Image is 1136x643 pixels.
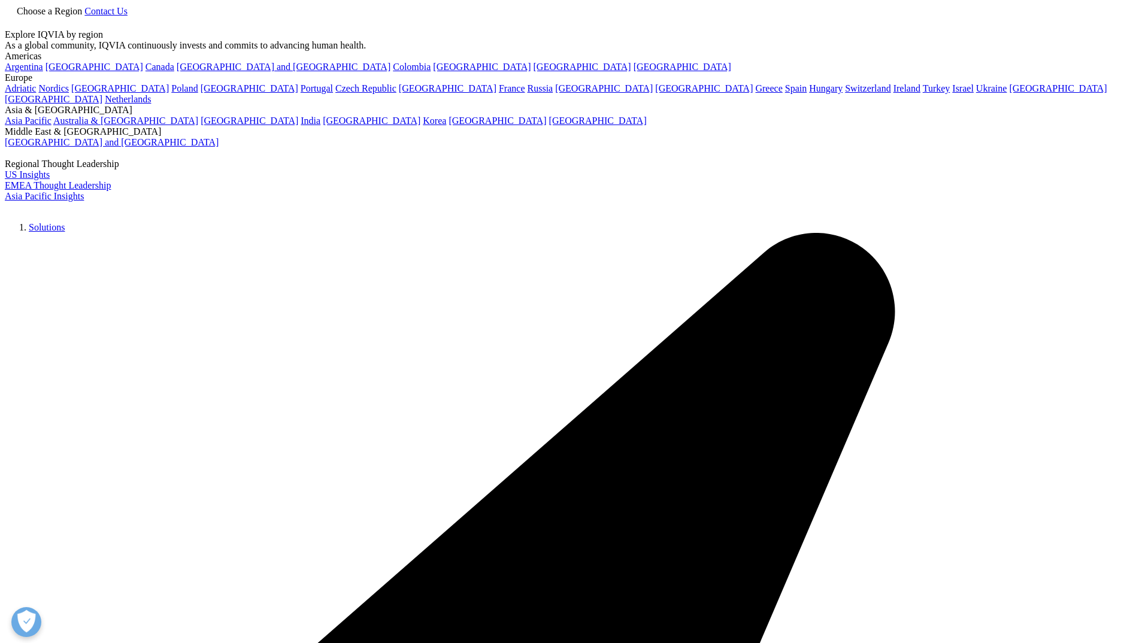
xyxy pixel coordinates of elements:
a: Contact Us [84,6,128,16]
a: [GEOGRAPHIC_DATA] and [GEOGRAPHIC_DATA] [177,62,390,72]
a: Asia Pacific [5,116,52,126]
a: [GEOGRAPHIC_DATA] [201,116,298,126]
a: Israel [952,83,974,93]
a: [GEOGRAPHIC_DATA] [5,94,102,104]
a: EMEA Thought Leadership [5,180,111,190]
a: [GEOGRAPHIC_DATA] and [GEOGRAPHIC_DATA] [5,137,219,147]
div: Americas [5,51,1131,62]
a: Hungary [809,83,843,93]
a: Greece [755,83,782,93]
a: Colombia [393,62,431,72]
a: Turkey [923,83,950,93]
a: Poland [171,83,198,93]
a: [GEOGRAPHIC_DATA] [399,83,496,93]
a: [GEOGRAPHIC_DATA] [46,62,143,72]
a: Spain [785,83,807,93]
a: Asia Pacific Insights [5,191,84,201]
a: Adriatic [5,83,36,93]
a: [GEOGRAPHIC_DATA] [71,83,169,93]
a: [GEOGRAPHIC_DATA] [1009,83,1107,93]
a: [GEOGRAPHIC_DATA] [655,83,753,93]
a: [GEOGRAPHIC_DATA] [549,116,647,126]
a: Australia & [GEOGRAPHIC_DATA] [53,116,198,126]
div: Asia & [GEOGRAPHIC_DATA] [5,105,1131,116]
a: [GEOGRAPHIC_DATA] [634,62,731,72]
a: Korea [423,116,446,126]
a: Argentina [5,62,43,72]
a: Russia [528,83,553,93]
a: Portugal [301,83,333,93]
a: India [301,116,320,126]
a: Netherlands [105,94,151,104]
button: Открыть настройки [11,607,41,637]
a: Czech Republic [335,83,396,93]
a: Canada [146,62,174,72]
a: [GEOGRAPHIC_DATA] [433,62,531,72]
a: Switzerland [845,83,890,93]
div: Middle East & [GEOGRAPHIC_DATA] [5,126,1131,137]
a: Ireland [893,83,920,93]
div: Regional Thought Leadership [5,159,1131,169]
a: [GEOGRAPHIC_DATA] [555,83,653,93]
a: Ukraine [976,83,1007,93]
a: [GEOGRAPHIC_DATA] [449,116,546,126]
div: Explore IQVIA by region [5,29,1131,40]
div: Europe [5,72,1131,83]
span: Choose a Region [17,6,82,16]
a: [GEOGRAPHIC_DATA] [534,62,631,72]
a: [GEOGRAPHIC_DATA] [201,83,298,93]
a: France [499,83,525,93]
a: [GEOGRAPHIC_DATA] [323,116,420,126]
a: Nordics [38,83,69,93]
a: Solutions [29,222,65,232]
div: As a global community, IQVIA continuously invests and commits to advancing human health. [5,40,1131,51]
a: US Insights [5,169,50,180]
